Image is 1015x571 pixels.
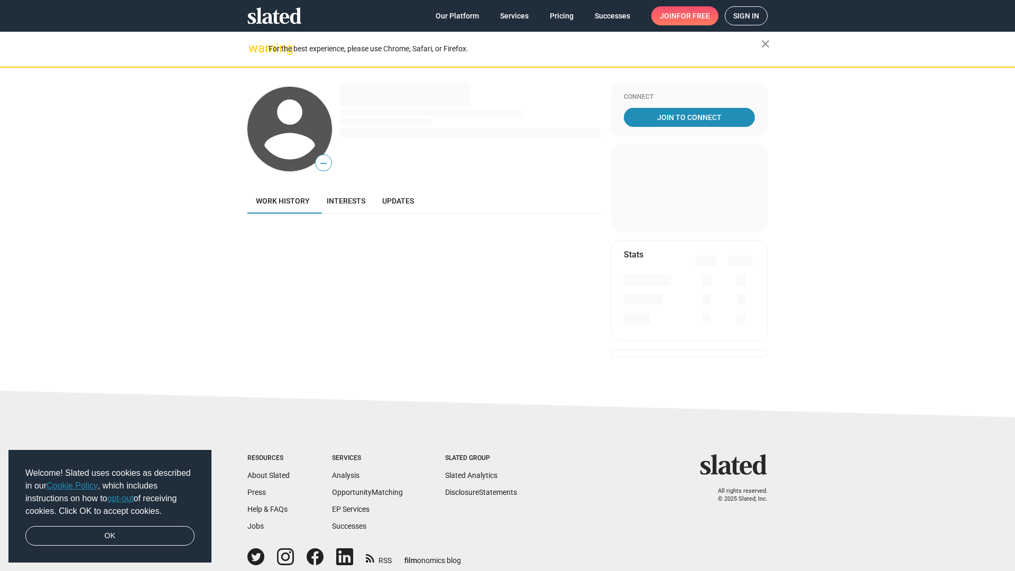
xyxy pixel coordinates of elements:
[445,471,497,480] a: Slated Analytics
[332,488,403,496] a: OpportunityMatching
[500,6,529,25] span: Services
[374,188,422,214] a: Updates
[445,488,517,496] a: DisclosureStatements
[107,494,134,503] a: opt-out
[586,6,639,25] a: Successes
[677,6,710,25] span: for free
[651,6,718,25] a: Joinfor free
[541,6,582,25] a: Pricing
[247,488,266,496] a: Press
[366,549,392,566] a: RSS
[445,454,517,463] div: Slated Group
[25,526,195,546] a: dismiss cookie message
[332,471,359,480] a: Analysis
[25,467,195,518] span: Welcome! Slated uses cookies as described in our , which includes instructions on how to of recei...
[247,505,288,513] a: Help & FAQs
[725,6,768,25] a: Sign in
[248,42,261,54] mat-icon: warning
[624,249,643,260] mat-card-title: Stats
[318,188,374,214] a: Interests
[256,197,310,205] span: Work history
[550,6,574,25] span: Pricing
[47,481,98,490] a: Cookie Policy
[327,197,365,205] span: Interests
[382,197,414,205] span: Updates
[269,42,761,56] div: For the best experience, please use Chrome, Safari, or Firefox.
[660,6,710,25] span: Join
[624,108,755,127] a: Join To Connect
[247,188,318,214] a: Work history
[492,6,537,25] a: Services
[332,522,366,530] a: Successes
[436,6,479,25] span: Our Platform
[624,93,755,102] div: Connect
[404,547,461,566] a: filmonomics blog
[247,471,290,480] a: About Slated
[626,108,753,127] span: Join To Connect
[332,505,370,513] a: EP Services
[595,6,630,25] span: Successes
[427,6,487,25] a: Our Platform
[332,454,403,463] div: Services
[247,454,290,463] div: Resources
[707,487,768,503] p: All rights reserved. © 2025 Slated, Inc.
[316,156,331,170] span: —
[733,7,759,25] span: Sign in
[247,522,264,530] a: Jobs
[759,38,772,50] mat-icon: close
[8,450,211,563] div: cookieconsent
[404,556,417,565] span: film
